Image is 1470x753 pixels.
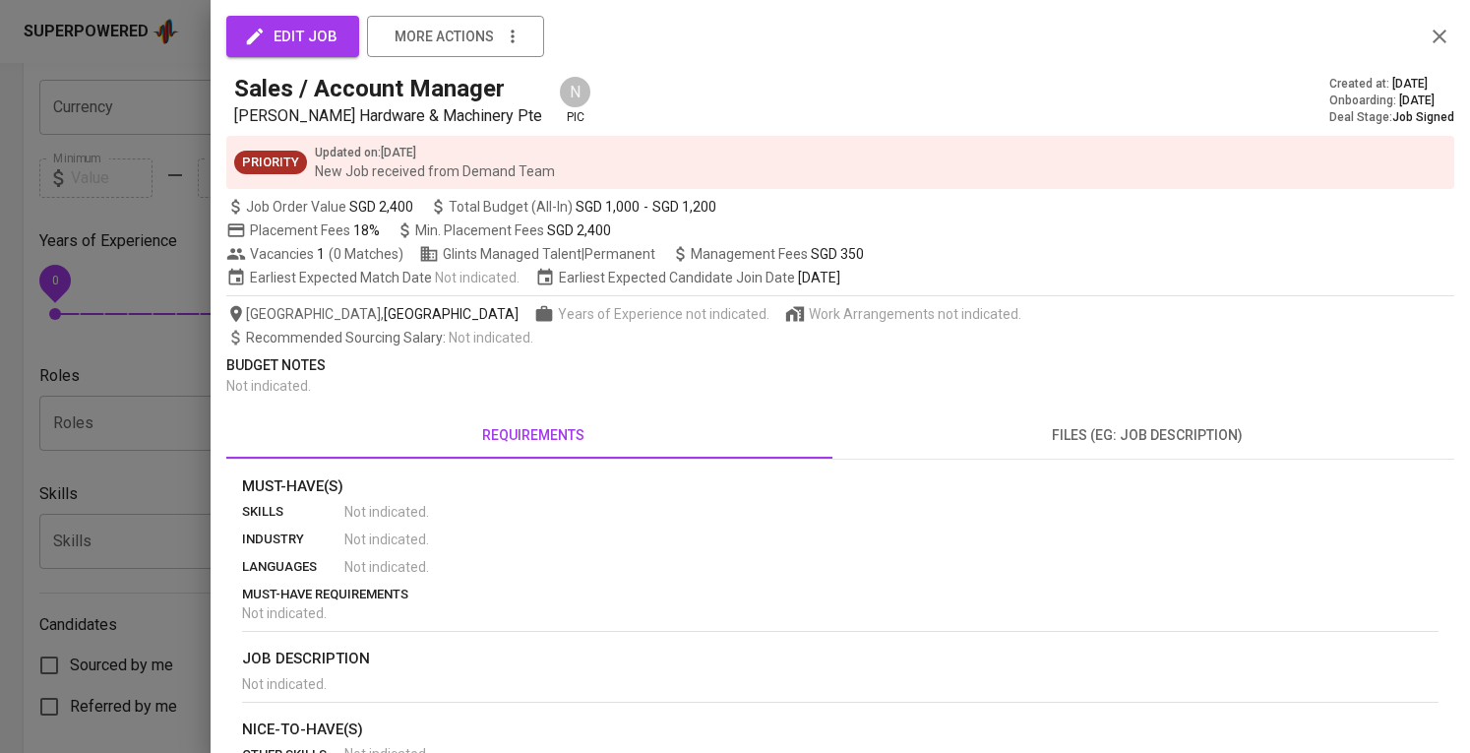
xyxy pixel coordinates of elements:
span: SGD 2,400 [349,197,413,217]
span: - [643,197,648,217]
span: SGD 1,200 [652,197,716,217]
span: Job Signed [1392,110,1454,124]
p: nice-to-have(s) [242,719,1439,741]
span: Management Fees [691,246,864,262]
span: Earliest Expected Candidate Join Date [535,268,840,287]
div: N [558,75,592,109]
span: 18% [353,222,380,238]
span: [GEOGRAPHIC_DATA] [384,304,519,324]
span: [DATE] [798,268,840,287]
span: edit job [248,24,337,49]
span: Not indicated . [344,557,429,577]
p: industry [242,530,344,549]
h5: Sales / Account Manager [234,73,505,104]
span: 1 [314,244,325,264]
span: more actions [395,25,494,49]
span: Placement Fees [250,222,380,238]
span: [DATE] [1399,93,1435,109]
span: Years of Experience not indicated. [558,304,769,324]
p: job description [242,648,1439,670]
p: skills [242,502,344,522]
span: SGD 350 [811,246,864,262]
div: Onboarding : [1329,93,1454,109]
span: Not indicated . [344,530,429,549]
span: Earliest Expected Match Date [226,268,520,287]
span: [DATE] [1392,76,1428,93]
span: SGD 1,000 [576,197,640,217]
span: Priority [234,154,307,172]
div: Deal Stage : [1329,109,1454,126]
span: [GEOGRAPHIC_DATA] , [226,304,519,324]
span: Work Arrangements not indicated. [809,304,1021,324]
span: [PERSON_NAME] Hardware & Machinery Pte [234,106,542,125]
span: SGD 2,400 [547,222,611,238]
span: Job Order Value [226,197,413,217]
div: pic [558,75,592,126]
span: Not indicated . [242,605,327,621]
span: Not indicated . [435,268,520,287]
div: Created at : [1329,76,1454,93]
span: Recommended Sourcing Salary : [246,330,449,345]
span: Not indicated . [344,502,429,522]
button: edit job [226,16,359,57]
p: New Job received from Demand Team [315,161,555,181]
span: Total Budget (All-In) [429,197,716,217]
p: languages [242,557,344,577]
span: requirements [238,423,828,448]
button: more actions [367,16,544,57]
span: Min. Placement Fees [415,222,611,238]
p: must-have requirements [242,585,1439,604]
span: Not indicated . [242,676,327,692]
p: Updated on : [DATE] [315,144,555,161]
span: Not indicated . [449,330,533,345]
span: Not indicated . [226,378,311,394]
span: Glints Managed Talent | Permanent [419,244,655,264]
p: Must-Have(s) [242,475,1439,498]
span: files (eg: job description) [852,423,1442,448]
p: Budget Notes [226,355,1454,376]
span: Vacancies ( 0 Matches ) [226,244,403,264]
